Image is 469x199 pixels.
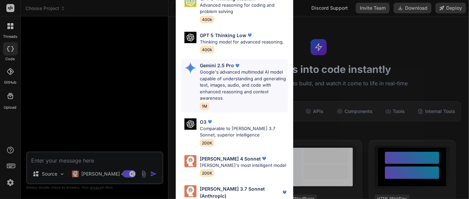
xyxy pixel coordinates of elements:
[200,102,209,110] span: 1M
[200,118,207,125] p: O3
[246,32,253,38] img: premium
[200,162,286,169] p: [PERSON_NAME]'s most intelligent model
[184,118,197,130] img: Pick Models
[200,125,288,138] p: Comparable to [PERSON_NAME] 3.7 Sonnet, superior intelligence
[207,118,213,125] img: premium
[200,32,246,39] p: GPT 5 Thinking Low
[200,16,214,23] span: 400k
[200,39,284,45] p: Thinking model for advanced reasoning.
[200,62,234,69] p: Gemini 2.5 Pro
[184,32,197,43] img: Pick Models
[184,155,197,167] img: Pick Models
[234,62,241,69] img: premium
[200,2,288,15] p: Advanced reasoning for coding and problem solving
[281,189,288,196] img: premium
[184,185,197,197] img: Pick Models
[184,62,197,74] img: Pick Models
[200,155,261,162] p: [PERSON_NAME] 4 Sonnet
[200,69,288,102] p: Google's advanced multimodal AI model capable of understanding and generating text, images, audio...
[261,155,267,162] img: premium
[200,139,214,147] span: 200K
[200,46,214,54] span: 400k
[200,169,214,177] span: 200K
